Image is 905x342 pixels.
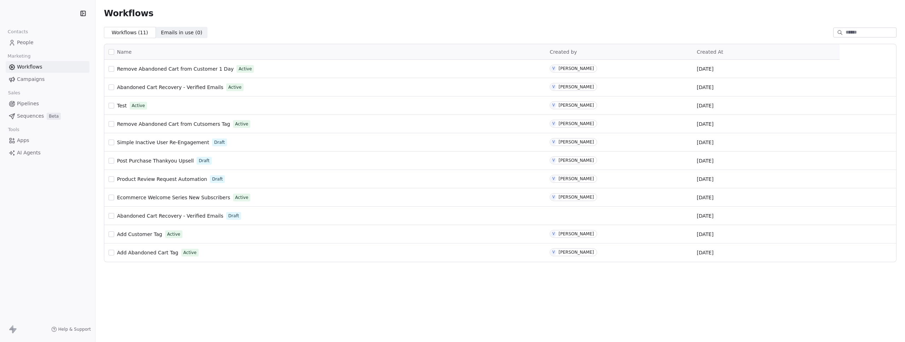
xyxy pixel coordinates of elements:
span: Sequences [17,112,44,120]
span: Active [228,84,241,90]
span: Name [117,48,132,56]
div: [PERSON_NAME] [559,103,594,108]
span: Add Abandoned Cart Tag [117,250,179,255]
div: V [553,249,555,255]
div: [PERSON_NAME] [559,84,594,89]
a: Product Review Request Automation [117,176,207,183]
span: Tools [5,124,22,135]
span: Pipelines [17,100,39,107]
div: V [553,102,555,108]
div: V [553,158,555,163]
span: Active [239,66,252,72]
span: Add Customer Tag [117,231,162,237]
a: Remove Abandoned Cart from Cutsomers Tag [117,120,230,128]
span: Active [132,102,145,109]
span: [DATE] [697,102,713,109]
span: Remove Abandoned Cart from Cutsomers Tag [117,121,230,127]
span: Active [235,121,248,127]
div: V [553,66,555,71]
span: Created by [550,49,577,55]
div: [PERSON_NAME] [559,231,594,236]
span: People [17,39,34,46]
div: V [553,139,555,145]
a: Add Customer Tag [117,231,162,238]
span: [DATE] [697,157,713,164]
div: [PERSON_NAME] [559,158,594,163]
span: [DATE] [697,84,713,91]
span: Apps [17,137,29,144]
span: Contacts [5,26,31,37]
span: Emails in use ( 0 ) [161,29,202,36]
a: People [6,37,89,48]
span: Ecommerce Welcome Series New Subscribers [117,195,230,200]
span: AI Agents [17,149,41,157]
span: Abandoned Cart Recovery - Verified Emails [117,84,223,90]
div: V [553,231,555,237]
div: [PERSON_NAME] [559,66,594,71]
div: [PERSON_NAME] [559,140,594,145]
a: Simple Inactive User Re-Engagement [117,139,209,146]
span: Workflows [104,8,153,18]
a: Add Abandoned Cart Tag [117,249,179,256]
div: V [553,84,555,90]
div: [PERSON_NAME] [559,176,594,181]
span: Draft [212,176,223,182]
a: Apps [6,135,89,146]
a: Help & Support [51,326,91,332]
span: [DATE] [697,194,713,201]
span: Simple Inactive User Re-Engagement [117,140,209,145]
span: Marketing [5,51,34,61]
span: Active [167,231,180,237]
span: [DATE] [697,176,713,183]
span: [DATE] [697,65,713,72]
span: Draft [214,139,225,146]
span: Product Review Request Automation [117,176,207,182]
a: SequencesBeta [6,110,89,122]
span: [DATE] [697,249,713,256]
span: [DATE] [697,212,713,219]
span: Sales [5,88,23,98]
span: [DATE] [697,120,713,128]
a: Test [117,102,127,109]
span: Draft [199,158,209,164]
span: Abandoned Cart Recovery - Verified Emails [117,213,223,219]
a: Abandoned Cart Recovery - Verified Emails [117,212,223,219]
span: [DATE] [697,231,713,238]
a: AI Agents [6,147,89,159]
span: Active [235,194,248,201]
a: Post Purchase Thankyou Upsell [117,157,194,164]
span: Beta [47,113,61,120]
div: [PERSON_NAME] [559,250,594,255]
span: Workflows [17,63,42,71]
span: Created At [697,49,723,55]
div: V [553,194,555,200]
div: [PERSON_NAME] [559,195,594,200]
a: Ecommerce Welcome Series New Subscribers [117,194,230,201]
div: V [553,121,555,126]
span: Help & Support [58,326,91,332]
a: Campaigns [6,73,89,85]
span: Draft [228,213,239,219]
span: Campaigns [17,76,45,83]
span: [DATE] [697,139,713,146]
a: Remove Abandoned Cart from Customer 1 Day [117,65,234,72]
span: Test [117,103,127,108]
a: Abandoned Cart Recovery - Verified Emails [117,84,223,91]
span: Post Purchase Thankyou Upsell [117,158,194,164]
span: Active [183,249,197,256]
a: Pipelines [6,98,89,110]
a: Workflows [6,61,89,73]
div: V [553,176,555,182]
div: [PERSON_NAME] [559,121,594,126]
span: Remove Abandoned Cart from Customer 1 Day [117,66,234,72]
